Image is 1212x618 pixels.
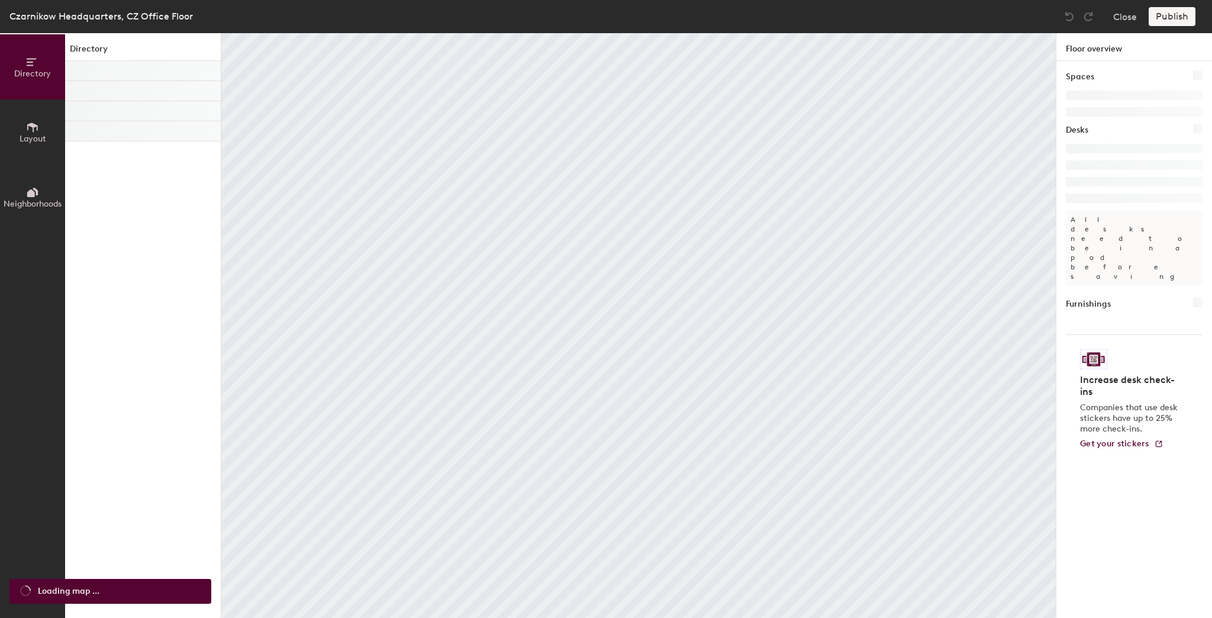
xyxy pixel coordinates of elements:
h1: Floor overview [1056,33,1212,61]
img: Undo [1063,11,1075,22]
h4: Increase desk check-ins [1080,374,1181,398]
span: Get your stickers [1080,439,1149,449]
span: Loading map ... [38,585,99,598]
img: Redo [1082,11,1094,22]
div: Czarnikow Headquarters, CZ Office Floor [9,9,193,24]
a: Get your stickers [1080,439,1163,449]
span: Directory [14,69,51,79]
h1: Spaces [1066,70,1094,83]
h1: Furnishings [1066,298,1111,311]
h1: Desks [1066,124,1088,137]
p: All desks need to be in a pod before saving [1066,210,1203,286]
button: Close [1113,7,1137,26]
p: Companies that use desk stickers have up to 25% more check-ins. [1080,403,1181,434]
canvas: Map [221,33,1056,618]
img: Sticker logo [1080,349,1107,369]
span: Layout [20,134,46,144]
h1: Directory [65,43,221,61]
span: Neighborhoods [4,199,62,209]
